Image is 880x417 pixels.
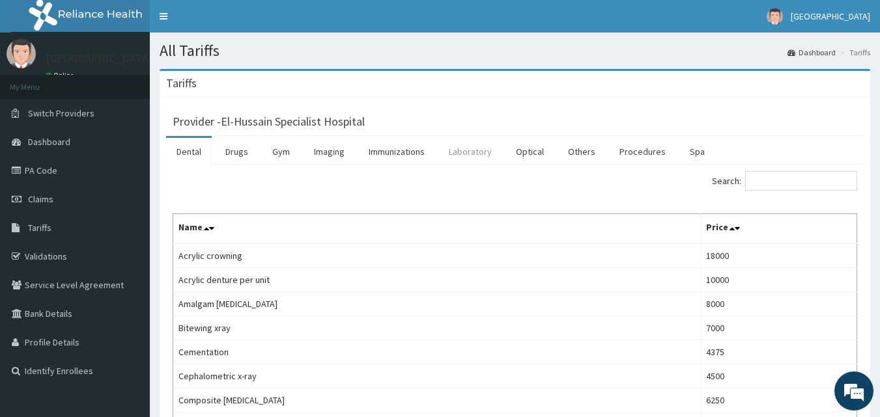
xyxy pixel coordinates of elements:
a: Laboratory [438,138,502,165]
h1: All Tariffs [160,42,870,59]
a: Drugs [215,138,259,165]
span: Claims [28,193,53,205]
a: Online [46,71,77,80]
td: Composite [MEDICAL_DATA] [173,388,701,412]
p: [GEOGRAPHIC_DATA] [46,53,153,64]
td: Bitewing xray [173,316,701,340]
img: User Image [7,39,36,68]
td: 6250 [700,388,857,412]
li: Tariffs [837,47,870,58]
input: Search: [745,171,857,191]
a: Dental [166,138,212,165]
td: 8000 [700,292,857,316]
th: Price [700,214,857,244]
a: Spa [679,138,715,165]
span: [GEOGRAPHIC_DATA] [791,10,870,22]
a: Imaging [304,138,355,165]
td: Cementation [173,340,701,364]
label: Search: [712,171,857,191]
a: Dashboard [788,47,836,58]
td: 4500 [700,364,857,388]
a: Immunizations [358,138,435,165]
span: Dashboard [28,136,70,148]
img: User Image [767,8,783,25]
a: Procedures [609,138,676,165]
h3: Provider - El-Hussain Specialist Hospital [173,116,365,128]
a: Others [558,138,606,165]
td: Acrylic crowning [173,243,701,268]
td: 4375 [700,340,857,364]
span: Tariffs [28,222,51,234]
a: Gym [262,138,300,165]
td: Cephalometric x-ray [173,364,701,388]
td: Amalgam [MEDICAL_DATA] [173,292,701,316]
h3: Tariffs [166,77,197,89]
td: 10000 [700,268,857,292]
a: Optical [505,138,554,165]
span: Switch Providers [28,107,94,119]
td: Acrylic denture per unit [173,268,701,292]
td: 7000 [700,316,857,340]
td: 18000 [700,243,857,268]
th: Name [173,214,701,244]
